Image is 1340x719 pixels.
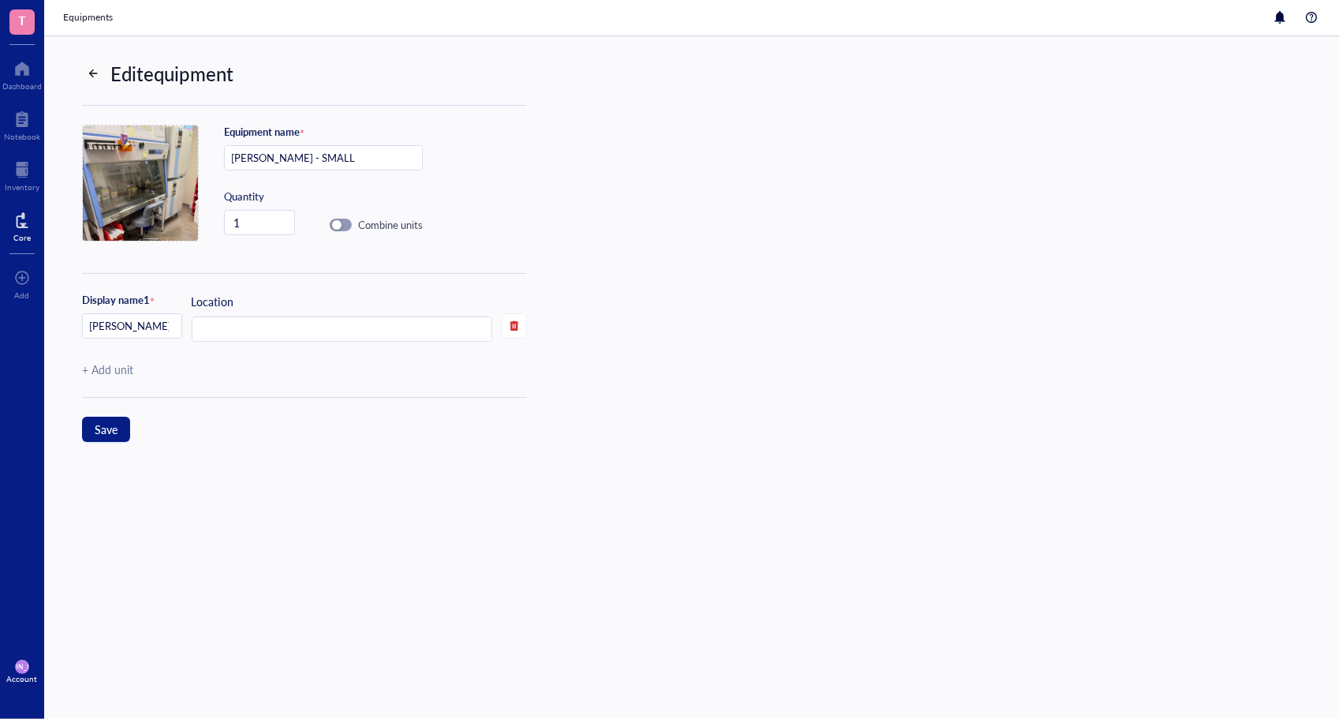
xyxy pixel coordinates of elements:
div: Dashboard [2,81,42,91]
div: Account [7,674,38,683]
input: Equipment name [225,146,422,171]
div: Quantity [224,189,317,204]
img: Preview [83,125,198,279]
a: Core [13,208,31,242]
a: Notebook [4,107,40,141]
div: + Add unit [82,361,133,378]
span: Save [95,423,118,436]
div: Add [15,290,30,300]
span: T [18,10,26,30]
div: Equipment name [224,125,304,142]
div: Inventory [5,182,39,192]
div: Combine units [358,218,423,232]
div: Edit equipment [110,61,233,86]
div: Core [13,233,31,242]
button: Save [82,417,130,442]
div: Notebook [4,132,40,141]
div: Display name 1 [82,293,155,310]
a: Dashboard [2,56,42,91]
a: Equipments [63,9,116,25]
div: Location [192,293,233,310]
a: Inventory [5,157,39,192]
